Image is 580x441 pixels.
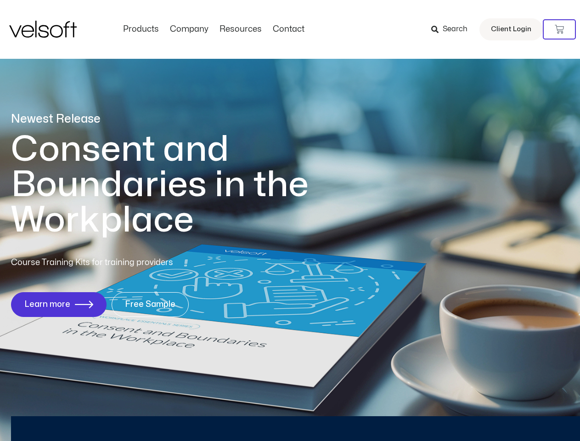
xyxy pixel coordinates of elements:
[11,256,240,269] p: Course Training Kits for training providers
[125,300,175,309] span: Free Sample
[118,24,310,34] nav: Menu
[431,22,474,37] a: Search
[164,24,214,34] a: CompanyMenu Toggle
[118,24,164,34] a: ProductsMenu Toggle
[11,292,107,317] a: Learn more
[112,292,189,317] a: Free Sample
[11,132,346,238] h1: Consent and Boundaries in the Workplace
[214,24,267,34] a: ResourcesMenu Toggle
[24,300,70,309] span: Learn more
[267,24,310,34] a: ContactMenu Toggle
[9,21,77,38] img: Velsoft Training Materials
[491,23,531,35] span: Client Login
[479,18,543,40] a: Client Login
[443,23,467,35] span: Search
[11,111,346,127] p: Newest Release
